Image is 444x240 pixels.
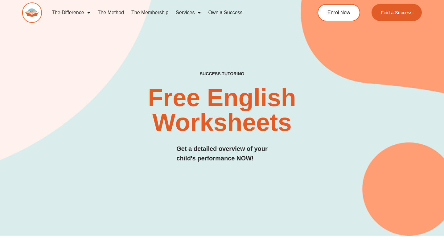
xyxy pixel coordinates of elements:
a: Services [172,6,204,20]
h3: Get a detailed overview of your child's performance NOW! [176,144,268,163]
a: Find a Success [372,4,422,21]
a: Own a Success [204,6,246,20]
span: Find a Success [381,10,413,15]
h2: Free English Worksheets​ [90,85,354,135]
iframe: Chat Widget [413,210,444,240]
nav: Menu [48,6,295,20]
span: Enrol Now [327,10,350,15]
a: Enrol Now [318,4,360,21]
h4: SUCCESS TUTORING​ [163,71,281,77]
a: The Membership [128,6,172,20]
a: The Method [94,6,128,20]
a: The Difference [48,6,94,20]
